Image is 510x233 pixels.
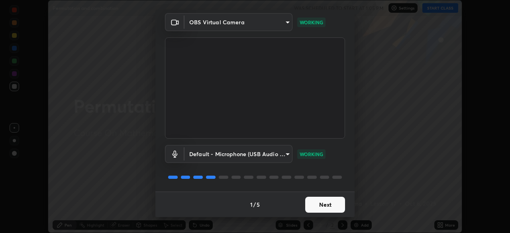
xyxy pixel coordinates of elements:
h4: 1 [250,200,253,209]
div: OBS Virtual Camera [184,13,292,31]
h4: / [253,200,256,209]
h4: 5 [257,200,260,209]
div: OBS Virtual Camera [184,145,292,163]
p: WORKING [300,19,323,26]
button: Next [305,197,345,213]
p: WORKING [300,151,323,158]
